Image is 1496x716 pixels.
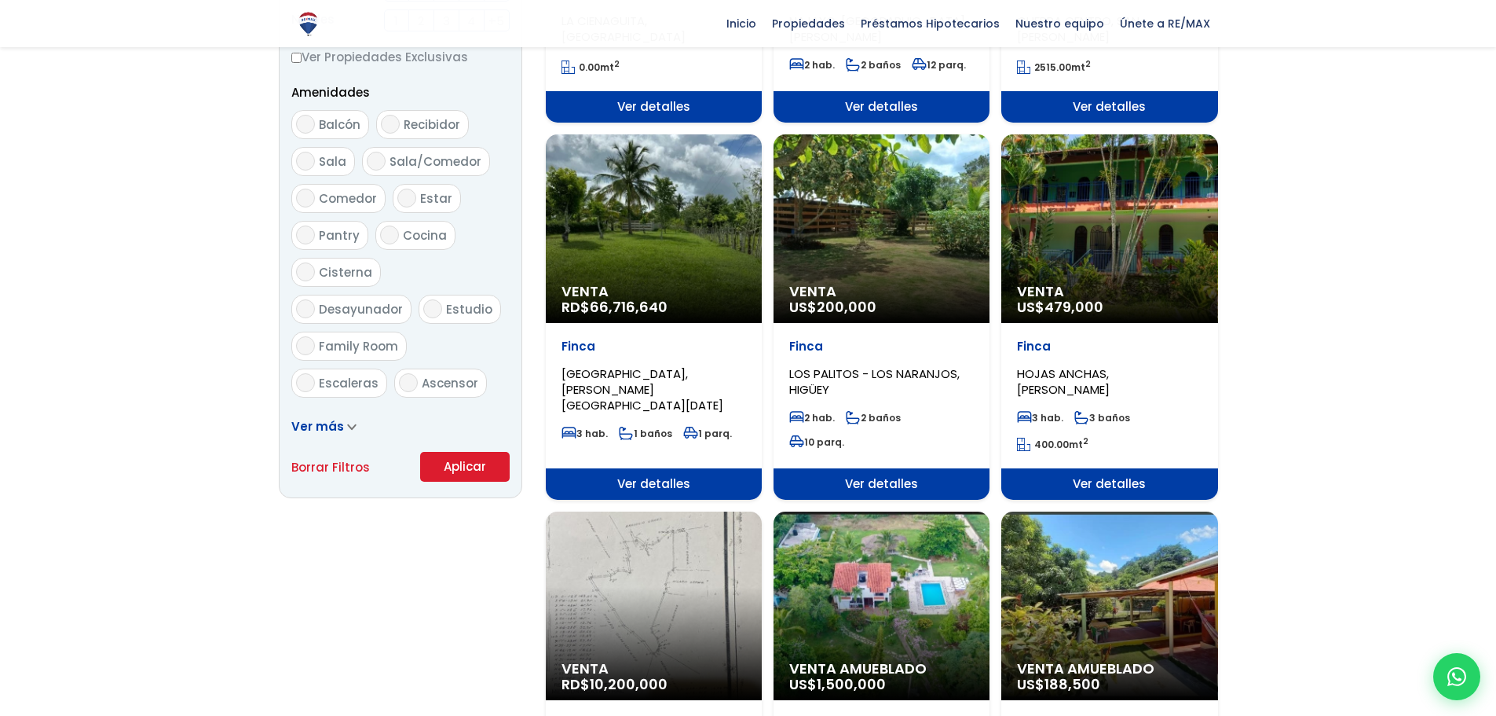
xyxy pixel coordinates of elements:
span: [GEOGRAPHIC_DATA], [PERSON_NAME][GEOGRAPHIC_DATA][DATE] [561,365,723,413]
span: 1 baños [619,427,672,440]
input: Family Room [296,336,315,355]
input: Escaleras [296,373,315,392]
span: 10 parq. [789,435,844,449]
a: Venta US$200,000 Finca LOS PALITOS - LOS NARANJOS, HIGÜEY 2 hab. 2 baños 10 parq. Ver detalles [774,134,989,500]
span: 2 baños [846,58,901,72]
span: Venta [561,284,746,299]
span: 1 parq. [683,427,732,440]
span: Pantry [319,227,360,244]
input: Recibidor [381,115,400,134]
span: Sala [319,153,346,170]
span: Recibidor [404,116,460,133]
span: Ver detalles [546,91,762,123]
p: Finca [789,339,974,354]
a: Borrar Filtros [291,457,370,477]
span: Estar [420,190,452,207]
span: 1,500,000 [817,674,886,694]
img: Logo de REMAX [294,10,322,38]
span: Venta [561,661,746,677]
span: Cisterna [319,264,372,281]
p: Finca [561,339,746,354]
span: Ver detalles [774,468,989,500]
span: 3 hab. [1017,411,1063,424]
span: 479,000 [1044,297,1103,317]
input: Ver Propiedades Exclusivas [291,53,302,63]
span: Sala/Comedor [390,153,481,170]
span: Cocina [403,227,447,244]
span: Inicio [719,12,764,35]
a: Ver más [291,418,357,435]
span: 66,716,640 [590,297,668,317]
input: Balcón [296,115,315,134]
span: 0.00 [579,61,600,74]
span: Venta [789,284,974,299]
span: mt [561,61,620,74]
span: Ver detalles [774,91,989,123]
span: 3 baños [1074,411,1130,424]
input: Sala [296,152,315,171]
sup: 2 [1085,58,1091,70]
span: Balcón [319,116,360,133]
input: Sala/Comedor [367,152,386,171]
span: HOJAS ANCHAS, [PERSON_NAME] [1017,365,1110,398]
span: Comedor [319,190,377,207]
p: Finca [1017,339,1202,354]
span: US$ [789,674,886,694]
sup: 2 [1083,435,1088,447]
span: RD$ [561,297,668,317]
span: 2515.00 [1034,61,1071,74]
span: Escaleras [319,375,379,391]
span: Ver detalles [1001,468,1217,500]
input: Pantry [296,226,315,244]
span: Venta [1017,284,1202,299]
span: Ver detalles [1001,91,1217,123]
span: RD$ [561,674,668,694]
span: Venta Amueblado [1017,661,1202,677]
span: mt [1017,438,1088,451]
input: Ascensor [399,373,418,392]
input: Cisterna [296,263,315,281]
span: Desayunador [319,301,403,318]
input: Estar [397,189,416,207]
input: Desayunador [296,299,315,318]
span: US$ [1017,297,1103,317]
input: Comedor [296,189,315,207]
span: Únete a RE/MAX [1112,12,1218,35]
a: Venta RD$66,716,640 Finca [GEOGRAPHIC_DATA], [PERSON_NAME][GEOGRAPHIC_DATA][DATE] 3 hab. 1 baños ... [546,134,762,500]
sup: 2 [614,58,620,70]
span: 2 hab. [789,58,835,72]
span: US$ [789,297,876,317]
span: 400.00 [1034,438,1069,451]
input: Estudio [423,299,442,318]
span: mt [1017,61,1091,74]
span: Estudio [446,301,492,318]
button: Aplicar [420,452,510,482]
span: Propiedades [764,12,853,35]
label: Ver Propiedades Exclusivas [291,47,510,67]
span: 188,500 [1044,674,1100,694]
p: Amenidades [291,83,510,102]
span: 10,200,000 [590,674,668,694]
span: Ascensor [422,375,478,391]
span: LOS PALITOS - LOS NARANJOS, HIGÜEY [789,365,960,398]
span: Préstamos Hipotecarios [853,12,1008,35]
span: 2 baños [846,411,901,424]
span: Family Room [319,338,398,354]
span: Nuestro equipo [1008,12,1112,35]
span: Ver más [291,418,344,435]
span: 200,000 [817,297,876,317]
span: 2 hab. [789,411,835,424]
span: 12 parq. [912,58,966,72]
a: Venta US$479,000 Finca HOJAS ANCHAS, [PERSON_NAME] 3 hab. 3 baños 400.00mt2 Ver detalles [1001,134,1217,500]
span: Ver detalles [546,468,762,500]
span: Venta Amueblado [789,661,974,677]
span: 3 hab. [561,427,608,440]
input: Cocina [380,226,399,244]
span: US$ [1017,674,1100,694]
